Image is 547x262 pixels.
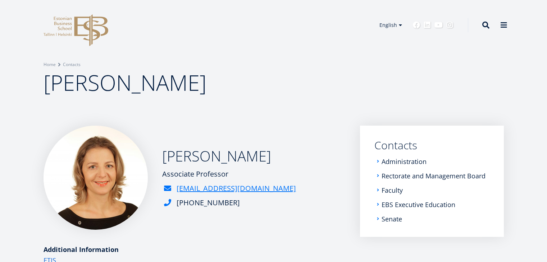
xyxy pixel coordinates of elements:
a: [EMAIL_ADDRESS][DOMAIN_NAME] [177,183,296,194]
img: Riina Koris [44,126,148,230]
div: [PHONE_NUMBER] [177,197,240,208]
div: Associate Professor [162,169,296,179]
a: Faculty [382,187,403,194]
a: Youtube [434,22,443,29]
span: [PERSON_NAME] [44,68,206,97]
a: Administration [382,158,427,165]
a: Contacts [374,140,489,151]
a: Facebook [413,22,420,29]
a: Home [44,61,56,68]
a: EBS Executive Education [382,201,455,208]
h2: [PERSON_NAME] [162,147,296,165]
a: Linkedin [424,22,431,29]
a: Senate [382,215,402,223]
a: Contacts [63,61,81,68]
div: Additional Information [44,244,346,255]
a: Rectorate and Management Board [382,172,486,179]
a: Instagram [446,22,453,29]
